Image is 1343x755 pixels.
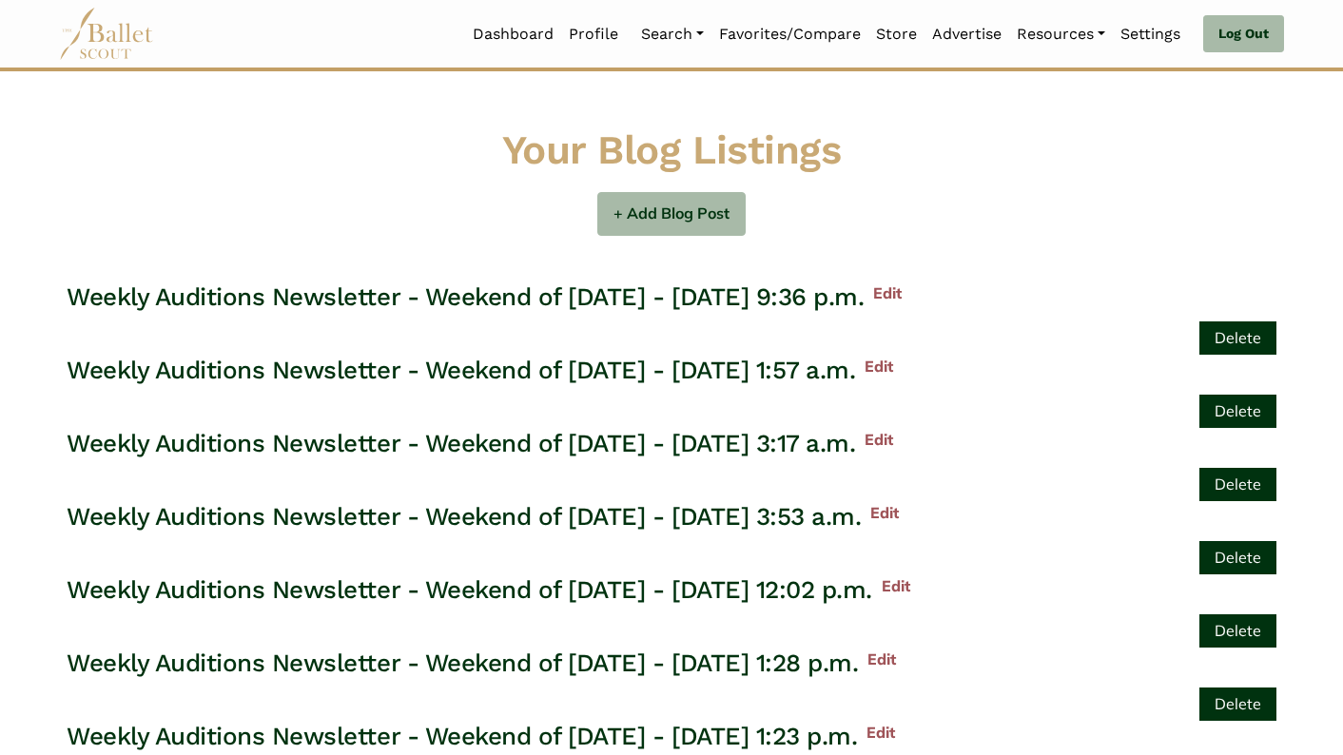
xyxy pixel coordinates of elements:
[1199,687,1276,721] a: Delete
[633,14,711,54] a: Search
[597,192,746,237] a: + Add Blog Post
[868,14,925,54] a: Store
[1203,15,1284,53] a: Log Out
[67,574,872,607] h3: Weekly Auditions Newsletter - Weekend of [DATE] - [DATE] 12:02 p.m.
[1199,321,1276,355] a: Delete
[67,648,858,680] h3: Weekly Auditions Newsletter - Weekend of [DATE] - [DATE] 1:28 p.m.
[1199,541,1276,574] a: Delete
[864,281,902,306] a: Edit
[855,428,893,453] a: Edit
[465,14,561,54] a: Dashboard
[855,355,893,379] a: Edit
[561,14,626,54] a: Profile
[711,14,868,54] a: Favorites/Compare
[67,125,1276,177] h1: Your Blog Listings
[1009,14,1113,54] a: Resources
[67,501,861,533] h3: Weekly Auditions Newsletter - Weekend of [DATE] - [DATE] 3:53 a.m.
[67,281,864,314] h3: Weekly Auditions Newsletter - Weekend of [DATE] - [DATE] 9:36 p.m.
[861,501,899,526] a: Edit
[1199,468,1276,501] a: Delete
[858,648,896,672] a: Edit
[67,721,857,753] h3: Weekly Auditions Newsletter - Weekend of [DATE] - [DATE] 1:23 p.m.
[872,574,910,599] a: Edit
[1113,14,1188,54] a: Settings
[925,14,1009,54] a: Advertise
[1199,614,1276,648] a: Delete
[67,428,855,460] h3: Weekly Auditions Newsletter - Weekend of [DATE] - [DATE] 3:17 a.m.
[857,721,895,745] a: Edit
[1199,395,1276,428] a: Delete
[67,355,855,387] h3: Weekly Auditions Newsletter - Weekend of [DATE] - [DATE] 1:57 a.m.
